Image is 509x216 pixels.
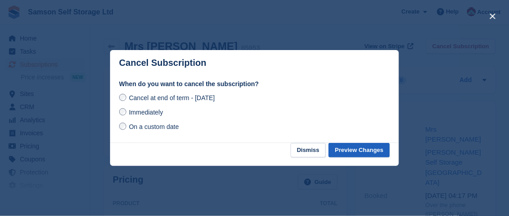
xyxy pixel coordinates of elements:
button: Preview Changes [329,143,390,158]
span: On a custom date [129,123,179,130]
input: Immediately [119,108,126,115]
label: When do you want to cancel the subscription? [119,79,390,89]
p: Cancel Subscription [119,58,206,68]
button: close [486,9,500,23]
span: Immediately [129,109,163,116]
input: On a custom date [119,123,126,130]
input: Cancel at end of term - [DATE] [119,94,126,101]
span: Cancel at end of term - [DATE] [129,94,215,101]
button: Dismiss [291,143,326,158]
